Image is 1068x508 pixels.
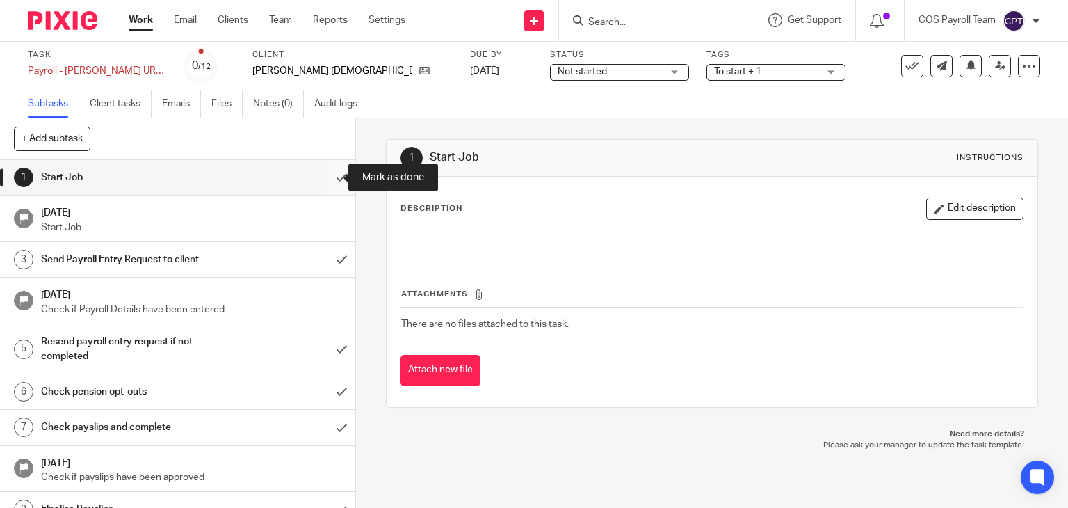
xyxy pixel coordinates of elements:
a: Reports [313,13,348,27]
a: Emails [162,90,201,118]
h1: [DATE] [41,203,341,220]
span: [DATE] [470,66,499,76]
h1: Send Payroll Entry Request to client [41,249,222,270]
h1: [DATE] [41,285,341,302]
div: 1 [14,168,33,187]
div: 1 [400,147,423,169]
p: Check if payslips have been approved [41,470,341,484]
p: Description [400,203,462,214]
a: Work [129,13,153,27]
label: Client [252,49,453,61]
span: To start + 1 [714,67,761,77]
img: svg%3E [1003,10,1025,32]
img: Pixie [28,11,97,30]
label: Tags [706,49,845,61]
span: Attachments [401,290,468,298]
button: Edit description [926,198,1023,220]
div: 6 [14,382,33,402]
h1: Start Job [430,150,741,165]
a: Client tasks [90,90,152,118]
small: /12 [198,63,211,70]
div: 5 [14,340,33,359]
a: Clients [218,13,248,27]
span: There are no files attached to this task. [401,319,569,329]
p: Please ask your manager to update the task template. [400,440,1025,451]
span: Get Support [788,15,841,25]
input: Search [587,17,712,29]
p: COS Payroll Team [919,13,996,27]
a: Files [211,90,243,118]
a: Audit logs [314,90,368,118]
div: 3 [14,250,33,269]
button: Attach new file [400,355,480,386]
a: Subtasks [28,90,79,118]
div: 0 [192,58,211,74]
h1: Resend payroll entry request if not completed [41,331,222,367]
div: Instructions [957,152,1023,164]
a: Settings [369,13,405,27]
a: Email [174,13,197,27]
div: Payroll - [PERSON_NAME] URC - BrightPay Cloud - Payday Fridays - [DATE] [28,64,167,78]
a: Team [269,13,292,27]
h1: Start Job [41,167,222,188]
div: Payroll - Bramhall URC - BrightPay Cloud - Payday Fridays - August 2025 [28,64,167,78]
label: Status [550,49,689,61]
p: [PERSON_NAME] [DEMOGRAPHIC_DATA] [252,64,412,78]
span: Not started [558,67,607,77]
label: Due by [470,49,533,61]
a: Notes (0) [253,90,304,118]
h1: Check pension opt-outs [41,381,222,402]
p: Check if Payroll Details have been entered [41,303,341,317]
p: Need more details? [400,429,1025,440]
div: 7 [14,418,33,437]
button: + Add subtask [14,127,90,150]
h1: [DATE] [41,453,341,470]
h1: Check payslips and complete [41,417,222,438]
p: Start Job [41,221,341,235]
label: Task [28,49,167,61]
